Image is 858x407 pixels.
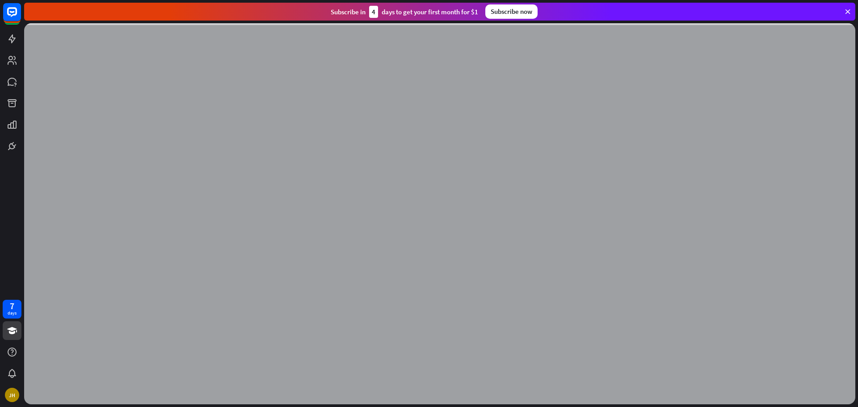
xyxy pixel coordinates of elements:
[331,6,478,18] div: Subscribe in days to get your first month for $1
[485,4,538,19] div: Subscribe now
[3,300,21,319] a: 7 days
[369,6,378,18] div: 4
[5,388,19,402] div: JH
[10,302,14,310] div: 7
[8,310,17,316] div: days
